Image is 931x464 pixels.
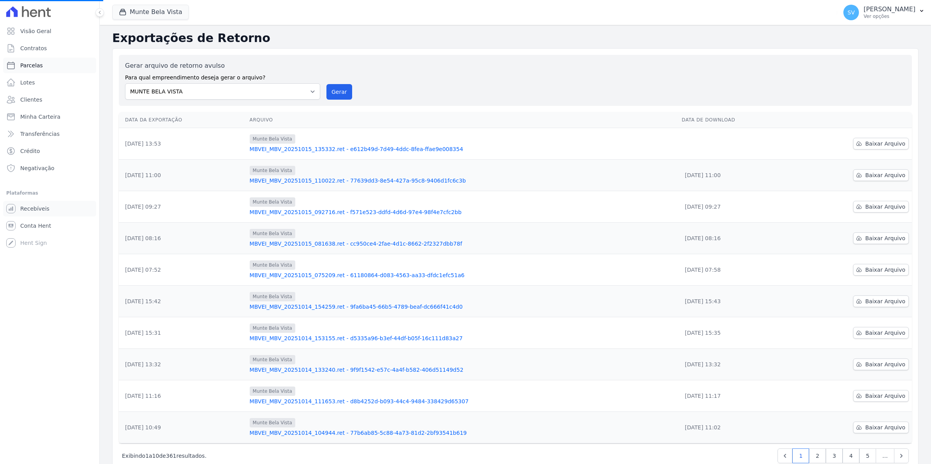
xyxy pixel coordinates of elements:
a: Baixar Arquivo [853,295,909,307]
span: 361 [166,453,176,459]
a: MBVEI_MBV_20251015_135332.ret - e612b49d-7d49-4ddc-8fea-ffae9e008354 [250,145,675,153]
h2: Exportações de Retorno [112,31,919,45]
a: Lotes [3,75,96,90]
a: MBVEI_MBV_20251014_104944.ret - 77b6ab85-5c88-4a73-81d2-2bf93541b619 [250,429,675,437]
td: [DATE] 11:02 [679,412,793,443]
a: Baixar Arquivo [853,138,909,149]
a: MBVEI_MBV_20251014_111653.ret - d8b4252d-b093-44c4-9484-338429d65307 [250,397,675,405]
td: [DATE] 11:16 [119,380,247,412]
td: [DATE] 11:17 [679,380,793,412]
a: Previous [778,448,792,463]
a: MBVEI_MBV_20251015_081638.ret - cc950ce4-2fae-4d1c-8662-2f2327dbb78f [250,240,675,248]
span: Baixar Arquivo [865,424,905,431]
td: [DATE] 07:58 [679,254,793,286]
a: Baixar Arquivo [853,264,909,276]
a: Parcelas [3,58,96,73]
span: Munte Bela Vista [250,387,295,396]
a: MBVEI_MBV_20251014_153155.ret - d5335a96-b3ef-44df-b05f-16c111d83a27 [250,334,675,342]
td: [DATE] 13:53 [119,128,247,160]
span: Baixar Arquivo [865,329,905,337]
a: Baixar Arquivo [853,327,909,339]
span: Crédito [20,147,40,155]
a: 1 [792,448,809,463]
p: [PERSON_NAME] [864,5,915,13]
span: Munte Bela Vista [250,323,295,333]
a: Clientes [3,92,96,107]
button: Gerar [326,84,352,100]
p: Ver opções [864,13,915,19]
th: Data da Exportação [119,112,247,128]
span: Baixar Arquivo [865,297,905,305]
span: Munte Bela Vista [250,355,295,364]
span: Baixar Arquivo [865,171,905,179]
td: [DATE] 15:31 [119,317,247,349]
span: Transferências [20,130,60,138]
a: Baixar Arquivo [853,169,909,181]
span: 1 [145,453,149,459]
a: Baixar Arquivo [853,201,909,213]
td: [DATE] 08:16 [119,223,247,254]
td: [DATE] 11:00 [679,160,793,191]
a: Baixar Arquivo [853,359,909,370]
span: Lotes [20,79,35,86]
a: Baixar Arquivo [853,232,909,244]
label: Gerar arquivo de retorno avulso [125,61,320,70]
span: Contratos [20,44,47,52]
span: Baixar Arquivo [865,360,905,368]
a: Baixar Arquivo [853,422,909,433]
a: Next [894,448,909,463]
span: Recebíveis [20,205,49,213]
span: Parcelas [20,62,43,69]
td: [DATE] 13:32 [679,349,793,380]
a: MBVEI_MBV_20251015_110022.ret - 77639dd3-8e54-427a-95c8-9406d1fc6c3b [250,177,675,185]
td: [DATE] 09:27 [119,191,247,223]
span: Munte Bela Vista [250,418,295,427]
a: Conta Hent [3,218,96,234]
span: Baixar Arquivo [865,203,905,211]
td: [DATE] 11:00 [119,160,247,191]
a: MBVEI_MBV_20251015_092716.ret - f571e523-ddfd-4d6d-97e4-98f4e7cfc2bb [250,208,675,216]
span: Conta Hent [20,222,51,230]
td: [DATE] 08:16 [679,223,793,254]
td: [DATE] 15:43 [679,286,793,317]
td: [DATE] 09:27 [679,191,793,223]
span: Baixar Arquivo [865,392,905,400]
span: Clientes [20,96,42,104]
p: Exibindo a de resultados. [122,452,206,460]
span: Munte Bela Vista [250,292,295,301]
a: MBVEI_MBV_20251015_075209.ret - 61180864-d083-4563-aa33-dfdc1efc51a6 [250,271,675,279]
span: Baixar Arquivo [865,266,905,274]
a: Recebíveis [3,201,96,216]
a: 2 [809,448,826,463]
span: SV [848,10,855,15]
span: Munte Bela Vista [250,134,295,144]
a: Visão Geral [3,23,96,39]
a: Transferências [3,126,96,142]
td: [DATE] 13:32 [119,349,247,380]
td: [DATE] 10:49 [119,412,247,443]
span: … [876,448,894,463]
a: Contratos [3,40,96,56]
a: Negativação [3,160,96,176]
div: Plataformas [6,188,93,198]
a: MBVEI_MBV_20251014_133240.ret - 9f9f1542-e57c-4a4f-b582-406d51149d52 [250,366,675,374]
button: SV [PERSON_NAME] Ver opções [837,2,931,23]
a: 3 [826,448,843,463]
button: Munte Bela Vista [112,5,189,19]
a: Crédito [3,143,96,159]
span: Munte Bela Vista [250,197,295,207]
span: 10 [152,453,159,459]
a: Baixar Arquivo [853,390,909,402]
label: Para qual empreendimento deseja gerar o arquivo? [125,70,320,82]
td: [DATE] 15:35 [679,317,793,349]
th: Data de Download [679,112,793,128]
span: Baixar Arquivo [865,234,905,242]
span: Munte Bela Vista [250,260,295,270]
span: Minha Carteira [20,113,60,121]
td: [DATE] 15:42 [119,286,247,317]
span: Munte Bela Vista [250,166,295,175]
span: Baixar Arquivo [865,140,905,148]
a: MBVEI_MBV_20251014_154259.ret - 9fa6ba45-66b5-4789-beaf-dc666f41c4d0 [250,303,675,311]
a: 5 [859,448,876,463]
a: Minha Carteira [3,109,96,125]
